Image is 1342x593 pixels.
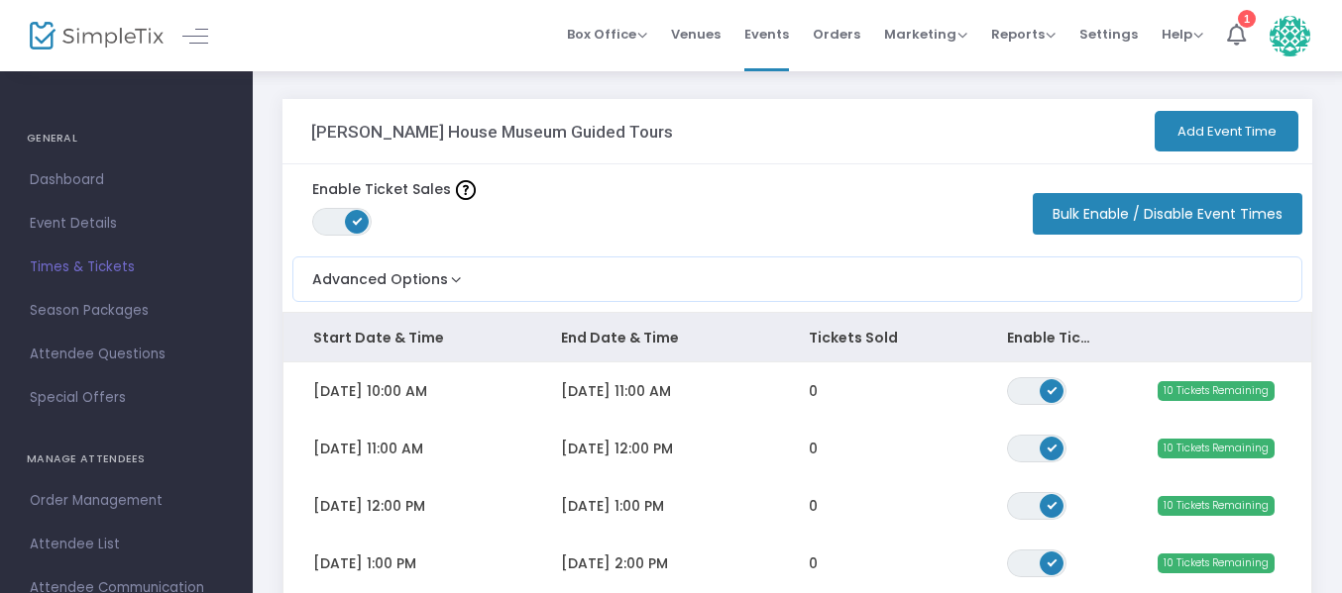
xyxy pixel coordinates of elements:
span: Reports [991,25,1056,44]
span: Season Packages [30,298,223,324]
span: Times & Tickets [30,254,223,280]
button: Add Event Time [1155,111,1298,151]
span: 0 [809,439,818,458]
span: [DATE] 12:00 PM [561,439,673,458]
span: Events [744,9,789,59]
th: Start Date & Time [283,313,531,362]
span: 10 Tickets Remaining [1158,439,1275,458]
span: Attendee List [30,532,223,557]
span: Dashboard [30,167,223,193]
span: ON [353,216,363,226]
span: Box Office [567,25,647,44]
span: [DATE] 12:00 PM [313,496,425,516]
span: Special Offers [30,385,223,411]
button: Bulk Enable / Disable Event Times [1033,193,1302,235]
span: Attendee Questions [30,342,223,367]
span: Order Management [30,488,223,514]
th: End Date & Time [531,313,779,362]
span: ON [1048,384,1058,394]
span: Help [1162,25,1203,44]
span: Settings [1079,9,1138,59]
span: [DATE] 1:00 PM [313,553,416,573]
span: 10 Tickets Remaining [1158,496,1275,516]
h4: MANAGE ATTENDEES [27,440,226,479]
img: question-mark [456,180,476,200]
span: [DATE] 10:00 AM [313,381,427,401]
span: 0 [809,496,818,516]
span: [DATE] 11:00 AM [313,439,423,458]
span: ON [1048,442,1058,451]
span: Marketing [884,25,967,44]
span: 10 Tickets Remaining [1158,381,1275,401]
span: ON [1048,556,1058,566]
span: [DATE] 11:00 AM [561,381,671,401]
h3: [PERSON_NAME] House Museum Guided Tours [311,122,673,142]
h4: GENERAL [27,119,226,158]
th: Tickets Sold [779,313,977,362]
span: ON [1048,499,1058,509]
button: Advanced Options [293,257,466,290]
span: 0 [809,381,818,401]
span: 10 Tickets Remaining [1158,553,1275,573]
span: [DATE] 2:00 PM [561,553,668,573]
span: Orders [813,9,860,59]
div: 1 [1238,10,1256,28]
span: [DATE] 1:00 PM [561,496,664,516]
span: Event Details [30,211,223,237]
span: Venues [671,9,721,59]
th: Enable Ticket Sales [977,313,1126,362]
span: 0 [809,553,818,573]
label: Enable Ticket Sales [312,179,476,200]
